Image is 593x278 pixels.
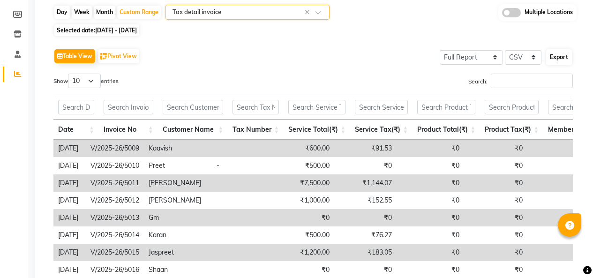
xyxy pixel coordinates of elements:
[413,120,480,140] th: Product Total(₹): activate to sort column ascending
[491,74,573,88] input: Search:
[397,192,464,209] td: ₹0
[464,226,527,244] td: ₹0
[334,209,397,226] td: ₹0
[268,244,334,261] td: ₹1,200.00
[54,49,95,63] button: Table View
[233,100,279,114] input: Search Tax Number
[53,120,99,140] th: Date: activate to sort column ascending
[468,74,573,88] label: Search:
[464,174,527,192] td: ₹0
[117,6,161,19] div: Custom Range
[334,140,397,157] td: ₹91.53
[350,120,413,140] th: Service Tax(₹): activate to sort column ascending
[480,120,543,140] th: Product Tax(₹): activate to sort column ascending
[305,8,313,17] span: Clear all
[53,226,86,244] td: [DATE]
[144,157,212,174] td: Preet
[86,157,144,174] td: V/2025-26/5010
[397,174,464,192] td: ₹0
[53,244,86,261] td: [DATE]
[144,192,212,209] td: [PERSON_NAME]
[228,120,284,140] th: Tax Number: activate to sort column ascending
[86,244,144,261] td: V/2025-26/5015
[86,174,144,192] td: V/2025-26/5011
[53,74,119,88] label: Show entries
[86,192,144,209] td: V/2025-26/5012
[334,226,397,244] td: ₹76.27
[144,209,212,226] td: Gm
[464,157,527,174] td: ₹0
[53,209,86,226] td: [DATE]
[163,100,224,114] input: Search Customer Name
[334,192,397,209] td: ₹152.55
[397,140,464,157] td: ₹0
[464,209,527,226] td: ₹0
[464,140,527,157] td: ₹0
[525,8,573,17] span: Multiple Locations
[268,226,334,244] td: ₹500.00
[144,174,212,192] td: [PERSON_NAME]
[104,100,153,114] input: Search Invoice No
[86,226,144,244] td: V/2025-26/5014
[53,192,86,209] td: [DATE]
[54,6,70,19] div: Day
[464,244,527,261] td: ₹0
[94,6,115,19] div: Month
[397,157,464,174] td: ₹0
[72,6,92,19] div: Week
[334,174,397,192] td: ₹1,144.07
[397,226,464,244] td: ₹0
[53,140,86,157] td: [DATE]
[485,100,539,114] input: Search Product Tax(₹)
[284,120,350,140] th: Service Total(₹): activate to sort column ascending
[417,100,475,114] input: Search Product Total(₹)
[334,244,397,261] td: ₹183.05
[86,209,144,226] td: V/2025-26/5013
[99,120,158,140] th: Invoice No: activate to sort column ascending
[268,157,334,174] td: ₹500.00
[53,174,86,192] td: [DATE]
[268,174,334,192] td: ₹7,500.00
[53,157,86,174] td: [DATE]
[268,209,334,226] td: ₹0
[58,100,94,114] input: Search Date
[397,244,464,261] td: ₹0
[158,120,228,140] th: Customer Name: activate to sort column ascending
[68,74,101,88] select: Showentries
[268,140,334,157] td: ₹600.00
[98,49,139,63] button: Pivot View
[546,49,572,65] button: Export
[100,53,107,60] img: pivot.png
[464,192,527,209] td: ₹0
[355,100,408,114] input: Search Service Tax(₹)
[288,100,345,114] input: Search Service Total(₹)
[144,226,212,244] td: Karan
[54,24,139,36] span: Selected date:
[397,209,464,226] td: ₹0
[95,27,137,34] span: [DATE] - [DATE]
[334,157,397,174] td: ₹0
[144,140,212,157] td: Kaavish
[144,244,212,261] td: Jaspreet
[268,192,334,209] td: ₹1,000.00
[86,140,144,157] td: V/2025-26/5009
[212,157,268,174] td: -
